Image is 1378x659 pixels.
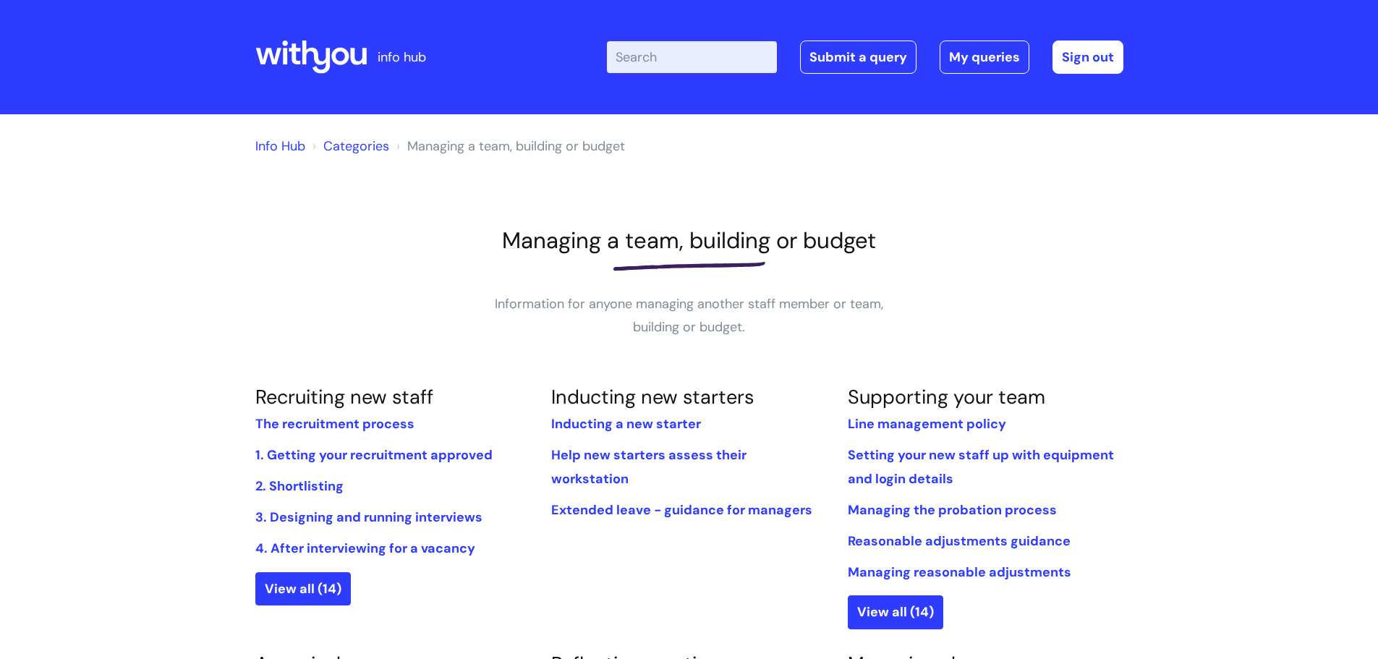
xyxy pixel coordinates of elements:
[255,227,1123,254] h1: Managing a team, building or budget
[255,384,433,409] a: Recruiting new staff
[309,135,389,158] li: Solution home
[255,415,414,433] a: The recruitment process
[378,46,426,69] p: info hub
[255,446,493,464] a: 1. Getting your recruitment approved
[607,41,777,73] input: Search
[255,137,305,155] a: Info Hub
[255,509,482,526] a: 3. Designing and running interviews
[255,540,475,557] a: 4. After interviewing for a vacancy
[551,384,754,409] a: Inducting new starters
[551,415,701,433] a: Inducting a new starter
[1052,41,1123,74] a: Sign out
[255,572,351,605] a: View all (14)
[323,137,389,155] a: Categories
[848,384,1045,409] a: Supporting your team
[848,446,1114,487] a: Setting your new staff up with equipment and login details
[848,564,1071,581] a: Managing reasonable adjustments
[848,532,1071,550] a: Reasonable adjustments guidance
[940,41,1029,74] a: My queries
[848,415,1006,433] a: Line management policy
[472,292,906,339] p: Information for anyone managing another staff member or team, building or budget.
[607,41,1123,74] div: | -
[255,477,344,495] a: 2. Shortlisting
[551,501,812,519] a: Extended leave - guidance for managers
[848,595,943,629] a: View all (14)
[848,501,1057,519] a: Managing the probation process
[800,41,916,74] a: Submit a query
[551,446,747,487] a: Help new starters assess their workstation
[393,135,625,158] li: Managing a team, building or budget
